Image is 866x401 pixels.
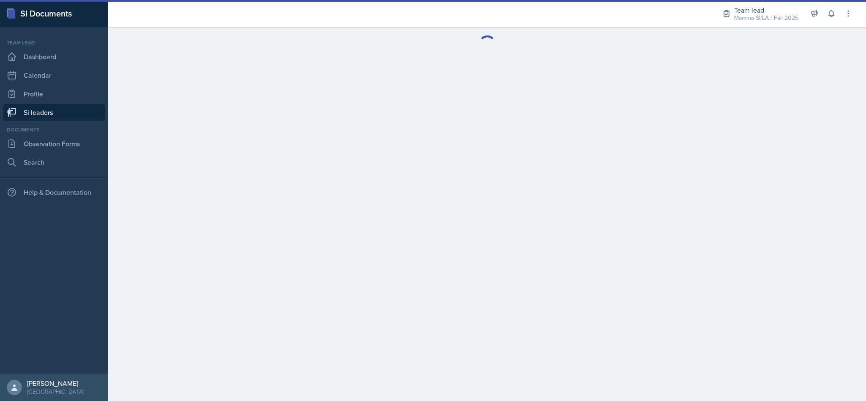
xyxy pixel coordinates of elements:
a: Search [3,154,105,171]
div: Team lead [734,5,798,15]
div: [PERSON_NAME] [27,379,84,387]
a: Profile [3,85,105,102]
div: Help & Documentation [3,184,105,201]
div: Documents [3,126,105,134]
a: Calendar [3,67,105,84]
div: [GEOGRAPHIC_DATA] [27,387,84,396]
a: Dashboard [3,48,105,65]
div: Mamma SI/LA / Fall 2025 [734,14,798,22]
a: Si leaders [3,104,105,121]
a: Observation Forms [3,135,105,152]
div: Team lead [3,39,105,46]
